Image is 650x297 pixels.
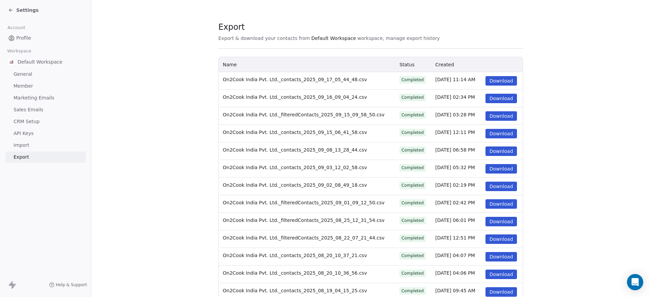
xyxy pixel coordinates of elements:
td: [DATE] 06:01 PM [431,213,481,230]
span: CRM Setup [14,118,40,125]
td: [DATE] 11:14 AM [431,72,481,90]
span: Status [399,62,415,67]
span: Member [14,83,33,90]
a: CRM Setup [5,116,86,127]
span: API Keys [14,130,34,137]
button: Download [485,146,517,156]
span: On2Cook India Pvt. Ltd._filteredContacts_2025_09_01_09_12_50.csv [223,200,385,205]
td: [DATE] 02:34 PM [431,90,481,107]
div: Completed [402,218,424,224]
td: [DATE] 04:07 PM [431,248,481,266]
span: On2Cook India Pvt. Ltd._contacts_2025_09_16_09_04_24.csv [223,94,367,100]
a: Marketing Emails [5,92,86,104]
span: Export [14,154,29,161]
span: On2Cook India Pvt. Ltd._contacts_2025_09_15_06_41_58.csv [223,130,367,135]
span: Sales Emails [14,106,43,113]
td: [DATE] 06:58 PM [431,142,481,160]
div: Completed [402,77,424,83]
button: Download [485,217,517,226]
div: Completed [402,112,424,118]
span: On2Cook India Pvt. Ltd._contacts_2025_09_08_13_28_44.csv [223,147,367,153]
span: workspace, manage export history [357,35,440,42]
a: API Keys [5,128,86,139]
div: Completed [402,94,424,100]
span: Created [435,62,454,67]
a: Settings [8,7,39,14]
span: Export & download your contacts from [218,35,310,42]
span: Default Workspace [311,35,356,42]
span: Settings [16,7,39,14]
img: on2cook%20logo-04%20copy.jpg [8,59,15,65]
span: On2Cook India Pvt. Ltd._contacts_2025_08_20_10_37_21.csv [223,253,367,258]
span: On2Cook India Pvt. Ltd._filteredContacts_2025_08_25_12_31_54.csv [223,218,385,223]
button: Download [485,76,517,86]
div: Completed [402,200,424,206]
td: [DATE] 03:28 PM [431,107,481,125]
div: Completed [402,253,424,259]
button: Download [485,234,517,244]
button: Download [485,287,517,297]
span: Profile [16,35,31,42]
span: On2Cook India Pvt. Ltd._contacts_2025_09_02_08_49_18.csv [223,182,367,188]
span: On2Cook India Pvt. Ltd._filteredContacts_2025_08_22_07_21_44.csv [223,235,385,241]
td: [DATE] 12:11 PM [431,125,481,142]
span: On2Cook India Pvt. Ltd._filteredContacts_2025_09_15_09_58_50.csv [223,112,385,117]
span: Help & Support [56,282,87,288]
a: Export [5,152,86,163]
span: On2Cook India Pvt. Ltd._contacts_2025_08_20_10_36_56.csv [223,270,367,276]
td: [DATE] 02:19 PM [431,178,481,195]
span: Default Workspace [18,59,62,65]
button: Download [485,94,517,103]
a: Profile [5,32,86,44]
button: Download [485,252,517,261]
span: Name [223,62,237,67]
div: Open Intercom Messenger [627,274,643,290]
a: Import [5,140,86,151]
a: Help & Support [49,282,87,288]
span: On2Cook India Pvt. Ltd._contacts_2025_09_17_05_44_48.csv [223,77,367,82]
button: Download [485,111,517,121]
td: [DATE] 04:06 PM [431,266,481,283]
a: Sales Emails [5,104,86,115]
span: On2Cook India Pvt. Ltd._contacts_2025_08_19_04_15_25.csv [223,288,367,293]
div: Completed [402,288,424,294]
span: Workspace [4,46,34,56]
button: Download [485,199,517,209]
a: Member [5,81,86,92]
a: General [5,69,86,80]
div: Completed [402,147,424,153]
span: Import [14,142,29,149]
button: Download [485,182,517,191]
td: [DATE] 02:42 PM [431,195,481,213]
div: Completed [402,130,424,136]
div: Completed [402,182,424,188]
div: Completed [402,235,424,241]
span: Account [4,23,28,33]
button: Download [485,129,517,138]
span: On2Cook India Pvt. Ltd._contacts_2025_09_03_12_02_58.csv [223,165,367,170]
button: Download [485,164,517,174]
span: Export [218,22,440,32]
button: Download [485,270,517,279]
td: [DATE] 05:32 PM [431,160,481,178]
td: [DATE] 12:51 PM [431,230,481,248]
span: General [14,71,32,78]
div: Completed [402,165,424,171]
div: Completed [402,270,424,276]
span: Marketing Emails [14,94,54,101]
